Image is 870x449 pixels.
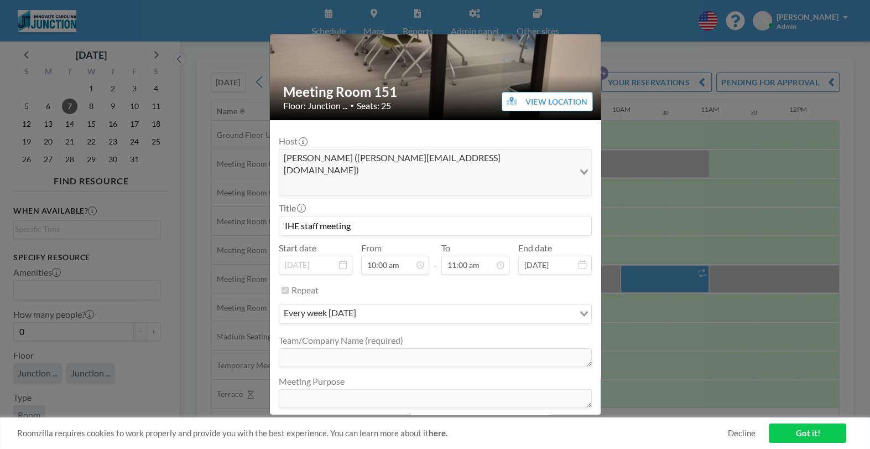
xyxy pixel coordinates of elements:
input: Search for option [280,179,573,193]
h2: Meeting Room 151 [283,84,588,100]
span: - [434,246,437,271]
div: Search for option [279,149,591,195]
label: From [361,242,382,254]
span: • [350,101,354,110]
label: To [441,242,450,254]
button: VIEW LOCATION [502,92,593,111]
span: [PERSON_NAME] ([PERSON_NAME][EMAIL_ADDRESS][DOMAIN_NAME]) [282,152,572,177]
span: every week [DATE] [282,307,358,321]
label: Meeting Purpose [279,376,345,387]
span: Seats: 25 [357,100,391,111]
span: Roomzilla requires cookies to work properly and provide you with the best experience. You can lea... [17,428,727,438]
input: Search for option [360,307,573,321]
label: Host [279,136,306,147]
label: End date [518,242,552,254]
a: Decline [727,428,755,438]
span: Floor: Junction ... [283,100,347,111]
label: Title [279,203,305,214]
a: Got it! [769,424,846,443]
label: Start date [279,242,316,254]
label: Repeat [291,285,319,296]
a: here. [429,428,447,438]
label: Team/Company Name (required) [279,335,403,346]
div: Search for option [279,305,591,323]
input: (No title) [279,216,591,235]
